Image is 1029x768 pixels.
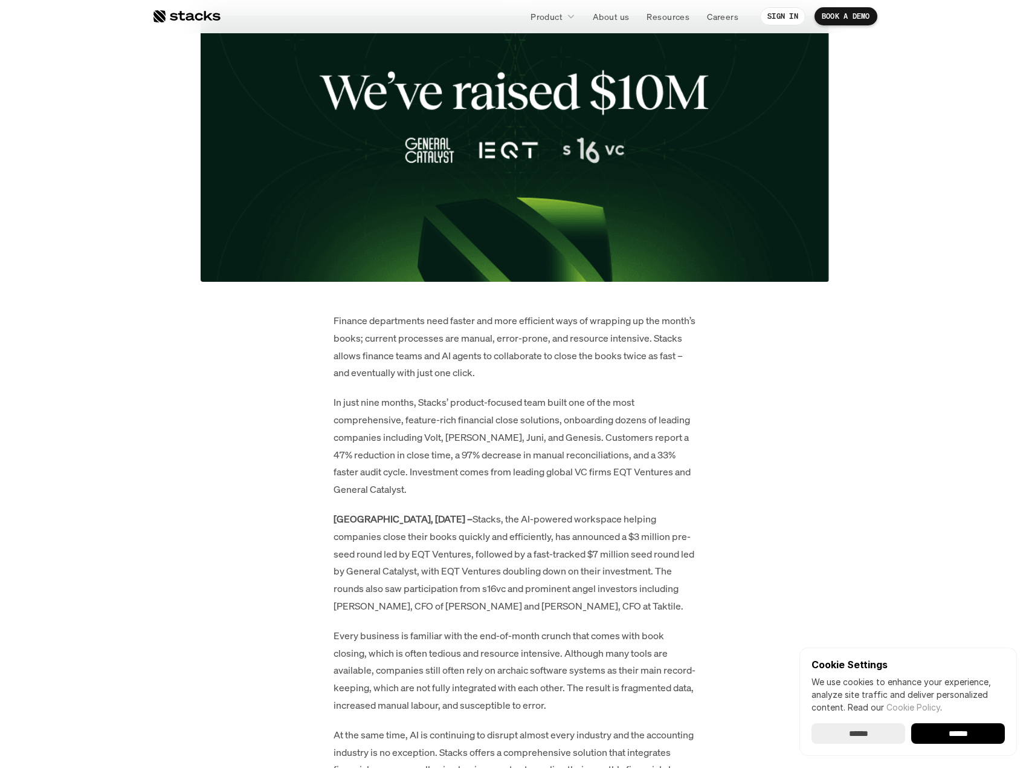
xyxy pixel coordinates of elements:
a: About us [585,5,636,27]
p: BOOK A DEMO [822,12,870,21]
a: Cookie Policy [886,702,940,712]
p: In just nine months, Stacks’ product-focused team built one of the most comprehensive, feature-ri... [334,394,696,498]
p: Product [531,10,563,23]
p: SIGN IN [767,12,798,21]
p: Cookie Settings [811,660,1005,669]
a: Careers [700,5,746,27]
a: Privacy Policy [143,230,196,239]
p: Careers [707,10,738,23]
p: Finance departments need faster and more efficient ways of wrapping up the month’s books; current... [334,312,696,382]
a: BOOK A DEMO [814,7,877,25]
a: Resources [639,5,697,27]
p: Every business is familiar with the end-of-month crunch that comes with book closing, which is of... [334,627,696,714]
a: SIGN IN [760,7,805,25]
p: About us [593,10,629,23]
strong: [GEOGRAPHIC_DATA], [DATE] – [334,512,473,526]
p: We use cookies to enhance your experience, analyze site traffic and deliver personalized content. [811,675,1005,714]
span: Read our . [848,702,942,712]
p: Resources [647,10,689,23]
p: Stacks, the AI-powered workspace helping companies close their books quickly and efficiently, has... [334,510,696,615]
